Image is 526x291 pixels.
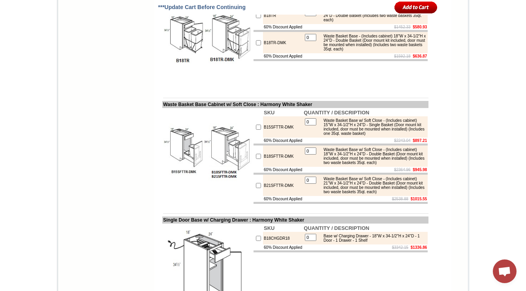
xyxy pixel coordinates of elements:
[263,138,303,144] td: 60% Discount Applied
[21,36,41,44] td: Alabaster Shaker
[411,245,427,250] b: $1336.86
[162,216,428,224] td: Single Door Base w/ Charging Drawer : Harmony White Shaker
[263,145,303,167] td: B18SFTTR-DMK
[264,110,274,116] b: SKU
[413,54,427,58] b: $636.87
[43,36,67,45] td: [PERSON_NAME] Yellow Walnut
[413,25,427,29] b: $580.93
[263,116,303,138] td: B15SFTTR-DMK
[411,197,427,201] b: $1015.55
[263,7,303,24] td: B18TR
[135,36,156,44] td: Bellmonte Maple
[394,1,438,14] input: Add to Cart
[263,53,303,59] td: 60% Discount Applied
[263,196,303,202] td: 60% Discount Applied
[319,118,426,136] div: Waste Basket Base w/ Soft Close - (Includes cabinet) 15"W x 34-1/2"H x 24"D - Single Basket (Door...
[263,167,303,173] td: 60% Discount Applied
[319,234,426,242] div: Base w/ Charging Drawer - 18"W x 34-1/2"H x 24"D - 1 Door - 1 Drawer - 1 Shelf
[263,244,303,250] td: 60% Discount Applied
[68,36,92,45] td: [PERSON_NAME] White Shaker
[319,34,426,51] div: Waste Basket Base - (Includes cabinet) 18"W x 34-1/2"H x 24"D - Double Basket (Door mount kit inc...
[158,4,246,10] span: ***Update Cart Before Continuing
[3,3,37,10] b: FPDF error:
[304,110,369,116] b: QUANTITY / DESCRIPTION
[394,25,411,29] s: $1452.33
[319,177,426,194] div: Waste Basket Base w/ Soft Close - (Includes cabinet) 21"W x 34-1/2"H x 24"D - Double Basket (Door...
[163,112,252,201] img: Waste Basket Base Cabinet w/ Soft Close
[394,168,411,172] s: $2364.96
[93,36,113,44] td: Baycreek Gray
[264,225,274,231] b: SKU
[319,147,426,165] div: Waste Basket Base w/ Soft Close - (Includes cabinet) 18"W x 34-1/2"H x 24"D - Double Basket (Door...
[319,9,426,22] div: Waste Basket Base - (Includes cabinet) 18"W x 34-1/2"H x 24"D - Double Basket (Includes two waste...
[304,225,369,231] b: QUANTITY / DESCRIPTION
[392,245,408,250] s: $3342.15
[114,36,134,45] td: Beachwood Oak Shaker
[413,138,427,143] b: $897.21
[263,32,303,53] td: B18TR-DMK
[394,138,411,143] s: $2243.04
[263,232,303,244] td: B18CHGDR18
[392,197,408,201] s: $2538.88
[413,168,427,172] b: $945.98
[263,24,303,30] td: 60% Discount Applied
[263,175,303,196] td: B21SFTTR-DMK
[3,3,80,24] body: Alpha channel not supported: images/B12CTRY_JSI_1.1.jpg.png
[162,101,428,108] td: Waste Basket Base Cabinet w/ Soft Close : Harmony White Shaker
[394,54,411,58] s: $1592.18
[493,259,517,283] div: Open chat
